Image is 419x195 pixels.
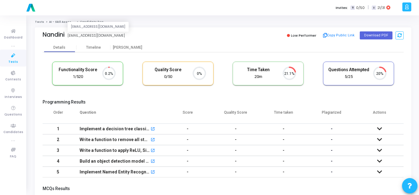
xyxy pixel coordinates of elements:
[212,106,260,124] th: Quality Score
[212,124,260,134] td: -
[8,59,18,65] span: Tests
[5,95,22,100] span: Interviews
[35,20,44,24] a: Tests
[5,77,21,82] span: Contests
[238,67,279,72] h5: Time Taken
[331,137,333,142] span: -
[151,160,155,164] mat-icon: open_in_new
[10,154,16,159] span: FAQ
[43,134,73,145] td: 2
[73,106,164,124] th: Question
[57,67,98,72] h5: Functionality Score
[260,167,308,177] td: -
[25,2,37,14] img: logo
[212,156,260,167] td: -
[260,106,308,124] th: Time taken
[164,167,212,177] td: -
[212,134,260,145] td: -
[147,67,189,72] h5: Quality Score
[57,74,98,80] div: 1/520
[260,134,308,145] td: -
[4,112,22,117] span: Questions
[110,45,144,50] div: [PERSON_NAME]
[331,169,333,174] span: -
[80,156,150,166] div: Build an object detection model using YOLOv5 (pretrained weights).
[35,20,411,24] nav: breadcrumb
[336,5,348,10] label: Invites:
[164,106,212,124] th: Score
[331,148,333,153] span: -
[43,106,73,124] th: Order
[43,186,404,191] h5: MCQs Results
[80,145,150,156] div: Write a function to apply ReLU, Sigmoid, and Tanh activation functions.
[151,127,155,132] mat-icon: open_in_new
[43,100,404,105] h5: Programming Results
[368,4,369,11] span: |
[43,167,73,177] td: 5
[260,145,308,156] td: -
[212,145,260,156] td: -
[238,74,279,80] div: 20m
[147,74,189,80] div: 0/50
[80,20,108,24] span: Candidate Report
[80,167,150,177] div: Implement Named Entity Recognition (NER) using spaCy.
[356,5,365,10] span: 0/50
[308,106,356,124] th: Plagiarized
[151,149,155,153] mat-icon: open_in_new
[151,138,155,142] mat-icon: open_in_new
[43,31,64,38] div: Nandini
[328,67,369,72] h5: Questions Attempted
[321,31,357,40] button: Copy Public Link
[372,6,376,10] span: I
[164,145,212,156] td: -
[164,124,212,134] td: -
[43,156,73,167] td: 4
[80,135,150,145] div: Write a function to remove all stopwords from a given sentence.
[356,106,404,124] th: Actions
[360,31,392,39] button: Download PDF
[260,124,308,134] td: -
[68,33,125,38] div: [EMAIL_ADDRESS][DOMAIN_NAME]
[43,145,73,156] td: 3
[331,126,333,131] span: -
[151,170,155,175] mat-icon: open_in_new
[68,22,129,32] div: [EMAIL_ADDRESS][DOMAIN_NAME]
[4,35,23,40] span: Dashboard
[331,159,333,164] span: -
[291,33,316,38] span: Low Performer
[212,167,260,177] td: -
[3,130,23,135] span: Candidates
[86,45,101,50] div: Timeline
[260,156,308,167] td: -
[53,45,65,50] div: Details
[43,124,73,134] td: 1
[164,134,212,145] td: -
[49,20,100,24] a: AI - Skill Assessment September
[80,124,150,134] div: Implement a decision tree classifier using Python dictionaries.
[377,5,385,10] span: 21/31
[164,156,212,167] td: -
[351,6,355,10] span: T
[328,74,369,80] div: 5/25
